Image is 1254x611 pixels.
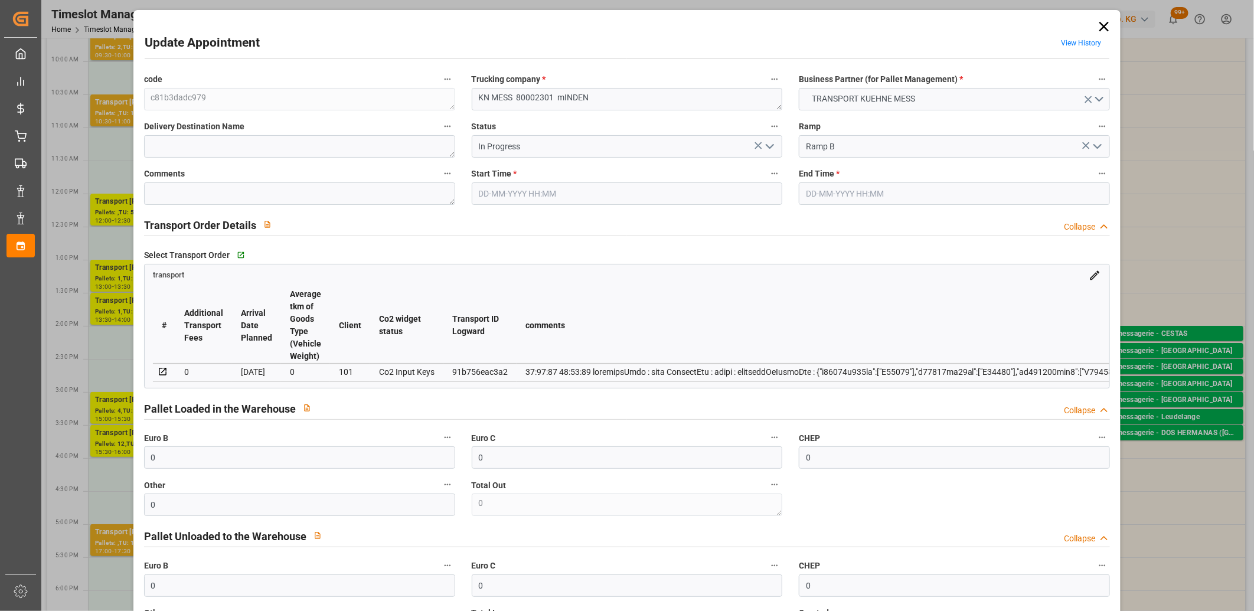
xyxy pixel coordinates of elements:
[767,71,782,87] button: Trucking company *
[1095,430,1110,445] button: CHEP
[767,430,782,445] button: Euro C
[290,365,321,379] div: 0
[379,365,435,379] div: Co2 Input Keys
[1095,558,1110,573] button: CHEP
[144,479,165,492] span: Other
[440,477,455,492] button: Other
[241,365,272,379] div: [DATE]
[760,138,778,156] button: open menu
[472,560,496,572] span: Euro C
[296,397,318,419] button: View description
[144,73,162,86] span: code
[799,88,1110,110] button: open menu
[1061,39,1101,47] a: View History
[339,365,361,379] div: 101
[799,135,1110,158] input: Type to search/select
[443,287,517,364] th: Transport ID Logward
[153,270,184,279] a: transport
[1095,166,1110,181] button: End Time *
[1095,119,1110,134] button: Ramp
[472,73,546,86] span: Trucking company
[1088,138,1106,156] button: open menu
[144,401,296,417] h2: Pallet Loaded in the Warehouse
[806,93,921,105] span: TRANSPORT KUEHNE MESS
[306,524,329,547] button: View description
[153,271,184,280] span: transport
[1064,404,1095,417] div: Collapse
[440,166,455,181] button: Comments
[472,432,496,445] span: Euro C
[472,88,783,110] textarea: KN MESS 80002301 mINDEN
[767,558,782,573] button: Euro C
[330,287,370,364] th: Client
[144,528,306,544] h2: Pallet Unloaded to the Warehouse
[440,558,455,573] button: Euro B
[144,168,185,180] span: Comments
[767,119,782,134] button: Status
[370,287,443,364] th: Co2 widget status
[767,477,782,492] button: Total Out
[799,73,963,86] span: Business Partner (for Pallet Management)
[440,119,455,134] button: Delivery Destination Name
[1064,221,1095,233] div: Collapse
[144,249,230,262] span: Select Transport Order
[767,166,782,181] button: Start Time *
[472,479,507,492] span: Total Out
[232,287,281,364] th: Arrival Date Planned
[472,182,783,205] input: DD-MM-YYYY HH:MM
[184,365,223,379] div: 0
[472,135,783,158] input: Type to search/select
[799,168,840,180] span: End Time
[799,432,820,445] span: CHEP
[472,120,497,133] span: Status
[472,494,783,516] textarea: 0
[799,120,821,133] span: Ramp
[145,34,260,53] h2: Update Appointment
[1064,532,1095,545] div: Collapse
[799,560,820,572] span: CHEP
[144,560,168,572] span: Euro B
[452,365,508,379] div: 91b756eac3a2
[1095,71,1110,87] button: Business Partner (for Pallet Management) *
[472,168,517,180] span: Start Time
[175,287,232,364] th: Additional Transport Fees
[440,430,455,445] button: Euro B
[256,213,279,236] button: View description
[144,217,256,233] h2: Transport Order Details
[440,71,455,87] button: code
[144,432,168,445] span: Euro B
[144,88,455,110] textarea: c81b3dadc979
[153,287,175,364] th: #
[281,287,330,364] th: Average tkm of Goods Type (Vehicle Weight)
[144,120,244,133] span: Delivery Destination Name
[799,182,1110,205] input: DD-MM-YYYY HH:MM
